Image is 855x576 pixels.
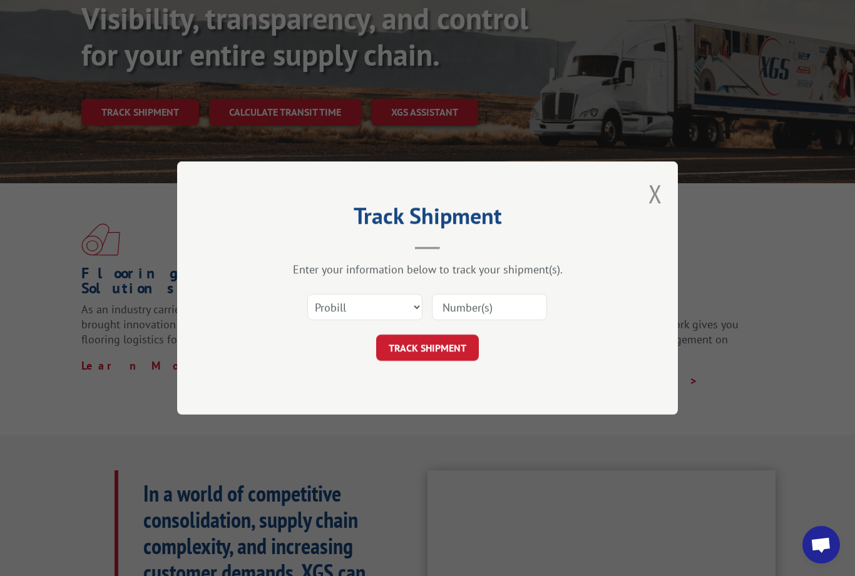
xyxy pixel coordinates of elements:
input: Number(s) [432,294,547,320]
button: TRACK SHIPMENT [376,335,479,361]
button: Close modal [648,177,662,210]
div: Open chat [802,526,840,563]
h2: Track Shipment [240,207,615,231]
div: Enter your information below to track your shipment(s). [240,262,615,276]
